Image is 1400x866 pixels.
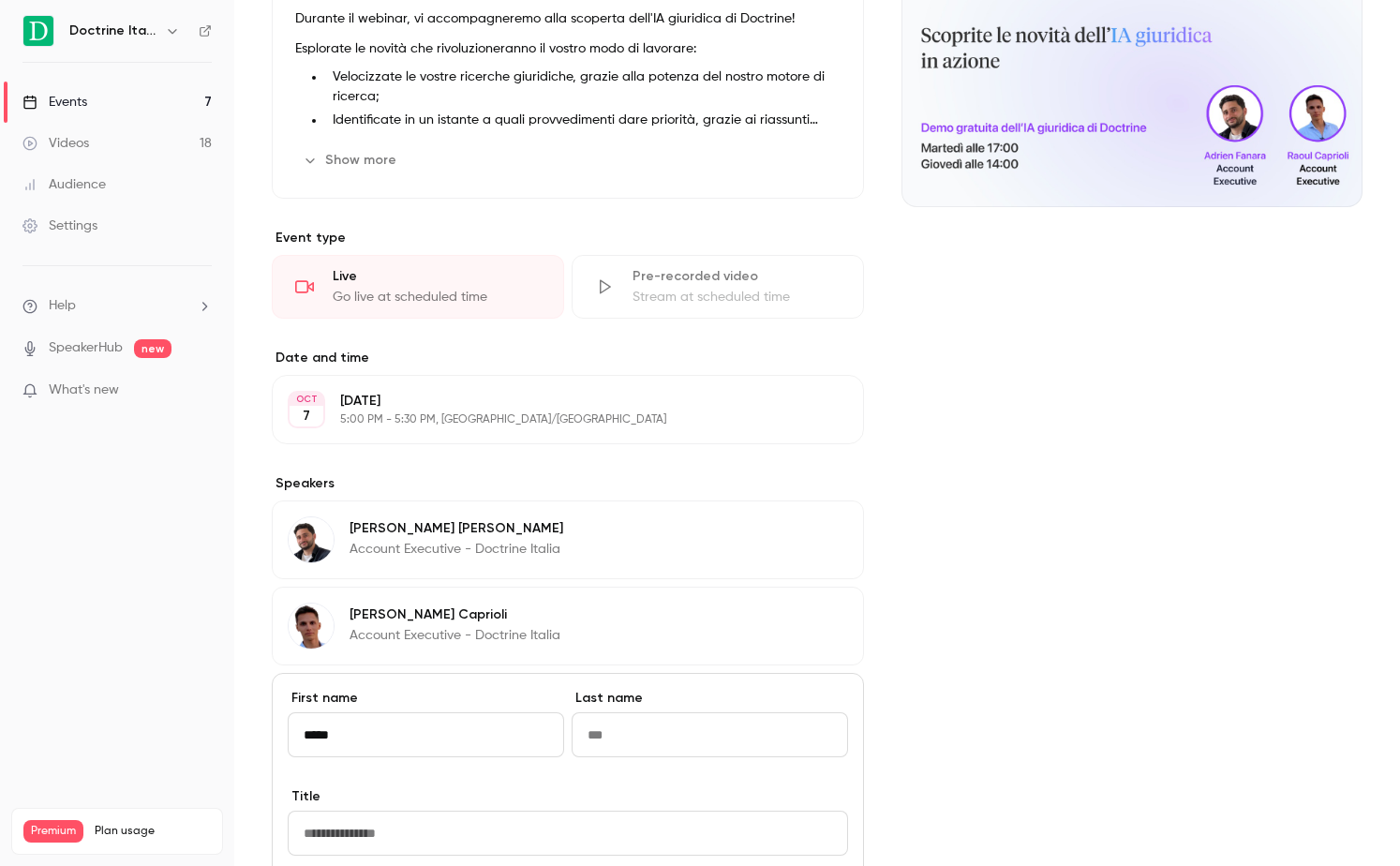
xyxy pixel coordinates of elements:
[288,689,564,708] label: First name
[295,7,841,30] p: Durante il webinar, vi accompagneremo alla scoperta dell'IA giuridica di Doctrine!
[272,229,864,247] p: Event type
[134,339,171,358] span: new
[295,145,408,175] button: Show more
[272,500,864,579] div: Adrien Fanara[PERSON_NAME] [PERSON_NAME]Account Executive - Doctrine Italia
[340,412,765,427] p: 5:00 PM - 5:30 PM, [GEOGRAPHIC_DATA]/[GEOGRAPHIC_DATA]
[333,288,541,306] div: Go live at scheduled time
[289,604,334,649] img: Raoul Caprioli
[303,407,310,426] p: 7
[572,255,864,319] div: Pre-recorded videoStream at scheduled time
[23,820,83,843] span: Premium
[189,382,212,399] iframe: Noticeable Trigger
[350,519,563,538] p: [PERSON_NAME] [PERSON_NAME]
[289,517,334,562] img: Adrien Fanara
[633,288,841,306] div: Stream at scheduled time
[22,216,97,235] div: Settings
[325,67,841,107] li: Velocizzate le vostre ricerche giuridiche, grazie alla potenza del nostro motore di ricerca;
[272,255,564,319] div: LiveGo live at scheduled time
[22,93,87,112] div: Events
[49,296,76,316] span: Help
[95,824,211,839] span: Plan usage
[572,689,848,708] label: Last name
[350,540,563,559] p: Account Executive - Doctrine Italia
[49,338,123,358] a: SpeakerHub
[272,474,864,493] label: Speakers
[49,381,119,400] span: What's new
[23,16,53,46] img: Doctrine Italia
[22,175,106,194] div: Audience
[340,392,765,411] p: [DATE]
[22,296,212,316] li: help-dropdown-opener
[69,22,157,40] h6: Doctrine Italia
[295,37,841,60] p: Esplorate le novità che rivoluzioneranno il vostro modo di lavorare:
[325,111,841,130] li: Identificate in un istante a quali provvedimenti dare priorità, grazie ai riassunti automatici;
[290,393,323,406] div: OCT
[350,626,560,645] p: Account Executive - Doctrine Italia
[633,267,841,286] div: Pre-recorded video
[333,267,541,286] div: Live
[272,587,864,665] div: Raoul Caprioli[PERSON_NAME] CaprioliAccount Executive - Doctrine Italia
[22,134,89,153] div: Videos
[350,605,560,624] p: [PERSON_NAME] Caprioli
[288,787,848,806] label: Title
[272,349,864,367] label: Date and time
